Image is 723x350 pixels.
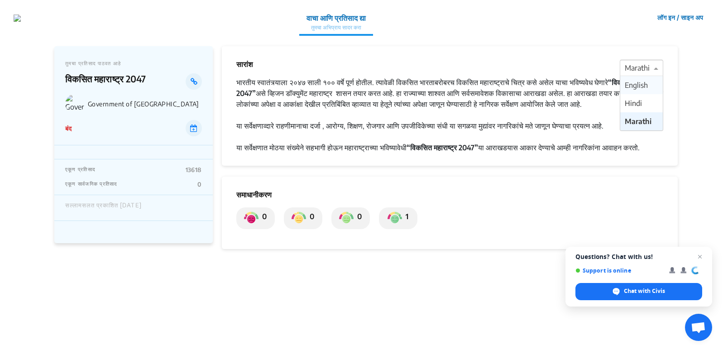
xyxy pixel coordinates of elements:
p: सारांश [236,59,253,70]
div: सल्लामसलत प्रकाशित [DATE] [65,202,142,214]
p: 0 [354,211,362,225]
strong: “विकसित महाराष्ट्र 2047” [407,143,478,152]
img: private_dissatisfied.png [244,211,259,225]
p: विकसित महाराष्ट्र 2047 [65,73,186,90]
span: Hindi [625,99,642,108]
p: वाचा आणि प्रतिसाद द्या [306,13,366,24]
p: 0 [259,211,267,225]
button: लॉग इन / साइन अप [651,10,709,24]
img: private_somewhat_satisfied.png [339,211,354,225]
span: Marathi [625,117,651,126]
img: 7907nfqetxyivg6ubhai9kg9bhzr [14,14,21,22]
p: समाधानीकरण [236,189,663,200]
div: या सर्वेक्षणात मोठया संख्येने सहभागी होऊन महाराष्ट्राच्या भविष्यावेधी या आराखडयास आकार देण्याचे आ... [236,142,663,153]
p: Government of [GEOGRAPHIC_DATA] [88,100,202,108]
div: या सर्वेक्षणाव्दारे राहणीमानाचा दर्जा , आरोग्य, शिक्षण, रोजगार आणि उपजीविकेच्या संधी या सगळया मुद... [236,120,663,131]
p: 0 [197,181,201,188]
div: भारतीय स्वातंत्र्याला २०४७ साली १०० वर्षे पूर्ण होतील. त्यावेळी विकसित भारताबरोबरच विकसित महाराष्... [236,77,663,110]
img: Government of Maharashtra logo [65,94,84,113]
span: Support is online [575,267,663,274]
p: तुमचा अभिप्राय सादर करा [306,24,366,32]
img: private_somewhat_dissatisfied.png [292,211,306,225]
p: 13618 [186,166,202,173]
span: Questions? Chat with us! [575,253,702,260]
span: Chat with Civis [575,283,702,300]
span: English [625,81,648,90]
p: एकूण सार्वजनिक प्रतिसाद [65,181,118,188]
a: Open chat [685,314,712,341]
img: private_satisfied.png [388,211,402,225]
p: 0 [306,211,314,225]
p: 1 [402,211,408,225]
p: तुमचा प्रतिसाद पाठवत आहे [65,60,202,66]
span: Chat with Civis [624,287,665,295]
p: एकूण प्रतिसाद [65,166,96,173]
p: बंद [65,124,72,133]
